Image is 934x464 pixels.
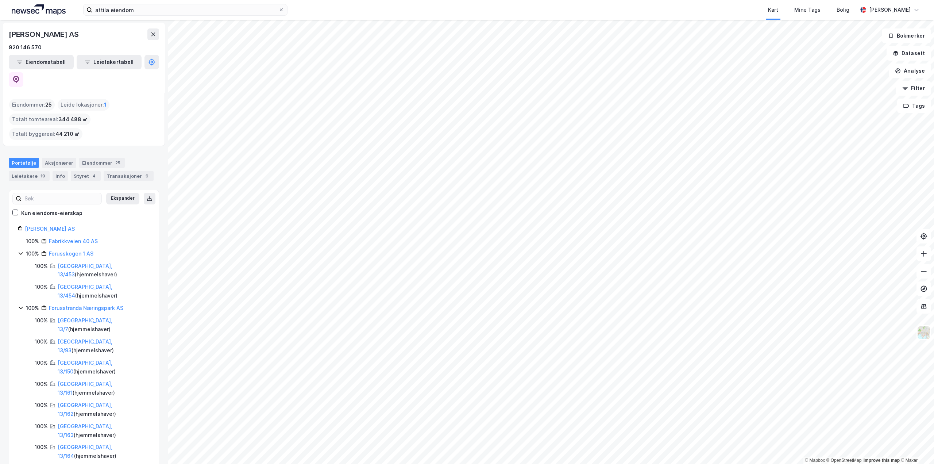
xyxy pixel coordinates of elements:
div: Aksjonærer [42,158,76,168]
span: 25 [45,100,52,109]
div: 100% [26,249,39,258]
div: 9 [143,172,151,180]
div: 100% [35,380,48,388]
a: [PERSON_NAME] AS [25,226,75,232]
div: ( hjemmelshaver ) [58,358,150,376]
div: Totalt tomteareal : [9,114,90,125]
a: [GEOGRAPHIC_DATA], 13/161 [58,381,112,396]
a: Fabrikkveien 40 AS [49,238,98,244]
div: 920 146 570 [9,43,42,52]
button: Datasett [887,46,931,61]
a: [GEOGRAPHIC_DATA], 13/163 [58,423,112,438]
div: 25 [114,159,122,166]
img: logo.a4113a55bc3d86da70a041830d287a7e.svg [12,4,66,15]
a: [GEOGRAPHIC_DATA], 13/7 [58,317,112,332]
div: 100% [35,283,48,291]
div: 100% [35,422,48,431]
span: 44 210 ㎡ [55,130,80,138]
a: [GEOGRAPHIC_DATA], 13/453 [58,263,112,278]
div: [PERSON_NAME] [869,5,911,14]
button: Analyse [889,64,931,78]
div: Styret [71,171,101,181]
a: [GEOGRAPHIC_DATA], 13/93 [58,338,112,353]
div: Leide lokasjoner : [58,99,109,111]
div: 4 [90,172,98,180]
div: Totalt byggareal : [9,128,82,140]
iframe: Chat Widget [898,429,934,464]
div: 100% [26,304,39,312]
button: Leietakertabell [77,55,142,69]
div: ( hjemmelshaver ) [58,380,150,397]
a: Forusstranda Næringspark AS [49,305,123,311]
a: Forusskogen 1 AS [49,250,93,257]
div: 100% [35,401,48,410]
div: ( hjemmelshaver ) [58,401,150,418]
input: Søk [22,193,101,204]
div: 19 [39,172,47,180]
img: Z [917,326,931,340]
div: 100% [35,358,48,367]
div: ( hjemmelshaver ) [58,443,150,460]
div: Transaksjoner [104,171,154,181]
div: Leietakere [9,171,50,181]
div: [PERSON_NAME] AS [9,28,80,40]
div: ( hjemmelshaver ) [58,422,150,440]
div: ( hjemmelshaver ) [58,283,150,300]
button: Ekspander [106,193,139,204]
div: 100% [35,262,48,271]
div: Eiendommer : [9,99,55,111]
a: [GEOGRAPHIC_DATA], 13/162 [58,402,112,417]
input: Søk på adresse, matrikkel, gårdeiere, leietakere eller personer [92,4,278,15]
div: ( hjemmelshaver ) [58,262,150,279]
div: Mine Tags [794,5,821,14]
div: Kontrollprogram for chat [898,429,934,464]
a: Improve this map [864,458,900,463]
a: Mapbox [805,458,825,463]
div: Info [53,171,68,181]
button: Eiendomstabell [9,55,74,69]
div: ( hjemmelshaver ) [58,337,150,355]
a: OpenStreetMap [826,458,862,463]
button: Filter [896,81,931,96]
div: 100% [35,337,48,346]
div: Eiendommer [79,158,125,168]
span: 344 488 ㎡ [58,115,88,124]
div: Kun eiendoms-eierskap [21,209,82,218]
div: Portefølje [9,158,39,168]
div: Kart [768,5,778,14]
a: [GEOGRAPHIC_DATA], 13/164 [58,444,112,459]
div: 100% [26,237,39,246]
a: [GEOGRAPHIC_DATA], 13/150 [58,360,112,375]
span: 1 [104,100,107,109]
div: Bolig [837,5,849,14]
a: [GEOGRAPHIC_DATA], 13/454 [58,284,112,299]
div: ( hjemmelshaver ) [58,316,150,334]
div: 100% [35,316,48,325]
button: Tags [897,99,931,113]
button: Bokmerker [882,28,931,43]
div: 100% [35,443,48,452]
